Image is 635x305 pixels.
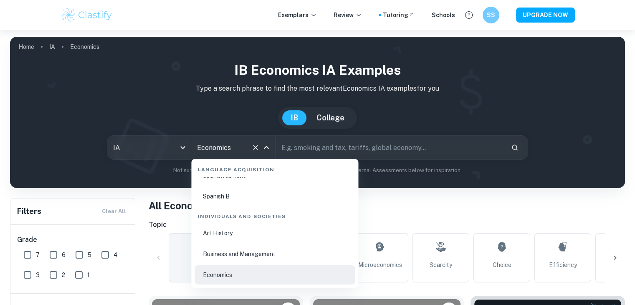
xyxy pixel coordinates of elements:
[195,187,355,206] li: Spanish B
[276,136,504,159] input: E.g. smoking and tax, tariffs, global economy...
[17,206,41,217] h6: Filters
[486,10,496,20] h6: SS
[195,244,355,264] li: Business and Management
[107,136,191,159] div: IA
[278,10,317,20] p: Exemplars
[62,270,65,280] span: 2
[61,7,114,23] img: Clastify logo
[36,250,40,259] span: 7
[17,235,129,245] h6: Grade
[87,270,90,280] span: 1
[17,84,618,94] p: Type a search phrase to find the most relevant Economics IA examples for you
[62,250,66,259] span: 6
[549,260,577,269] span: Efficiency
[114,250,118,259] span: 4
[36,270,40,280] span: 3
[308,110,353,125] button: College
[483,7,499,23] button: SS
[195,265,355,285] li: Economics
[49,41,55,53] a: IA
[516,8,575,23] button: UPGRADE NOW
[17,60,618,80] h1: IB Economics IA examples
[462,8,476,22] button: Help and Feedback
[383,10,415,20] a: Tutoring
[430,260,452,269] span: Scarcity
[358,260,402,269] span: Microeconomics
[149,198,625,213] h1: All Economics IA Examples
[10,37,625,188] img: profile cover
[282,110,306,125] button: IB
[250,142,261,153] button: Clear
[17,166,618,175] p: Not sure what to search for? You can always look through our example Internal Assessments below f...
[432,10,455,20] a: Schools
[261,142,272,153] button: Close
[508,140,522,155] button: Search
[195,159,355,177] div: Language Acquisition
[149,220,625,230] h6: Topic
[493,260,511,269] span: Choice
[88,250,91,259] span: 5
[18,41,34,53] a: Home
[334,10,362,20] p: Review
[70,42,99,51] p: Economics
[195,224,355,243] li: Art History
[195,166,355,185] li: Spanish ab initio
[195,206,355,224] div: Individuals and Societies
